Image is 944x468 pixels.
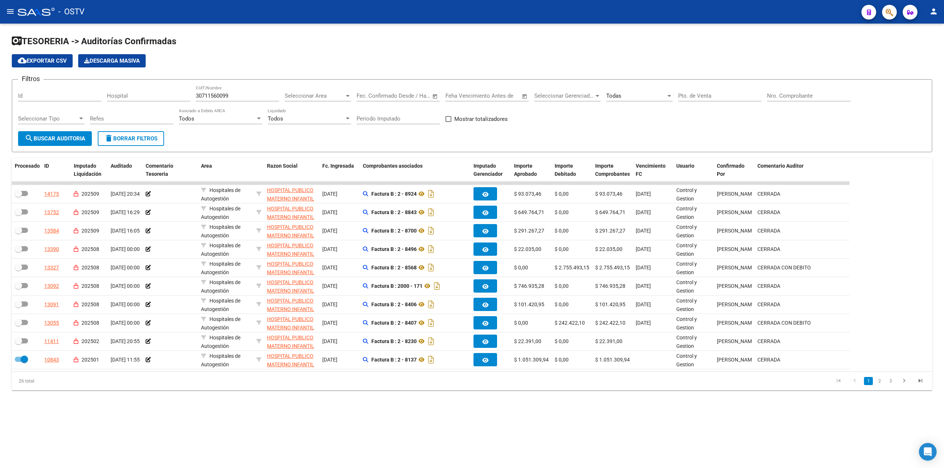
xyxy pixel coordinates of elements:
[371,301,417,307] strong: Factura B : 2 - 8406
[78,54,146,67] app-download-masive: Descarga masiva de comprobantes (adjuntos)
[267,333,316,349] div: - 30711560099
[471,158,511,182] datatable-header-cell: Imputado Gerenciador
[717,283,756,289] span: [PERSON_NAME]
[832,377,846,385] a: go to first page
[371,265,417,270] strong: Factura B : 2 - 8568
[198,158,253,182] datatable-header-cell: Area
[357,92,386,99] input: Fecha inicio
[757,357,780,363] span: CERRADA
[44,282,59,290] div: 13092
[595,320,625,326] span: $ 242.422,10
[111,301,140,307] span: [DATE] 00:00
[201,163,212,169] span: Area
[267,279,314,310] span: HOSPITAL PUBLICO MATERNO INFANTIL SOCIEDAD DEL ESTADO
[44,337,59,346] div: 11411
[201,316,240,331] span: Hospitales de Autogestión
[717,301,756,307] span: [PERSON_NAME]
[555,283,569,289] span: $ 0,00
[676,298,701,337] span: Control y Gestion Hospitales Públicos (OSTV)
[863,375,874,387] li: page 1
[44,300,59,309] div: 13091
[595,265,630,270] span: $ 2.755.493,15
[111,320,140,326] span: [DATE] 00:00
[44,163,49,169] span: ID
[555,228,569,234] span: $ 0,00
[267,335,314,366] span: HOSPITAL PUBLICO MATERNO INFANTIL SOCIEDAD DEL ESTADO
[636,209,651,215] span: [DATE]
[78,54,146,67] button: Descarga Masiva
[18,57,67,64] span: Exportar CSV
[431,92,440,101] button: Open calendar
[12,372,194,390] div: 26 total
[44,190,59,198] div: 14175
[426,317,436,329] i: Descargar documento
[636,320,651,326] span: [DATE]
[606,92,621,99] span: Todas
[555,209,569,215] span: $ 0,00
[426,225,436,237] i: Descargar documento
[676,206,701,245] span: Control y Gestion Hospitales Públicos (OSTV)
[717,320,756,326] span: [PERSON_NAME]
[108,158,143,182] datatable-header-cell: Auditado
[595,228,625,234] span: $ 291.267,27
[81,357,99,363] span: 202501
[754,158,847,182] datatable-header-cell: Comentario Auditor
[514,357,549,363] span: $ 1.051.309,94
[111,209,140,215] span: [DATE] 16:29
[555,357,569,363] span: $ 0,00
[322,191,337,197] span: [DATE]
[514,265,528,270] span: $ 0,00
[322,357,337,363] span: [DATE]
[676,316,701,356] span: Control y Gestion Hospitales Públicos (OSTV)
[929,7,938,16] mat-icon: person
[322,163,354,169] span: Fc. Ingresada
[81,283,99,289] span: 202508
[636,163,666,177] span: Vencimiento FC
[426,335,436,347] i: Descargar documento
[371,283,423,289] strong: Factura B : 2000 - 171
[104,134,113,143] mat-icon: delete
[267,223,316,238] div: - 30711560099
[913,377,927,385] a: go to last page
[322,228,337,234] span: [DATE]
[676,279,701,319] span: Control y Gestion Hospitales Públicos (OSTV)
[81,301,99,307] span: 202508
[267,187,314,218] span: HOSPITAL PUBLICO MATERNO INFANTIL SOCIEDAD DEL ESTADO
[514,320,528,326] span: $ 0,00
[322,246,337,252] span: [DATE]
[81,265,99,270] span: 202508
[201,279,240,294] span: Hospitales de Autogestión
[874,375,885,387] li: page 2
[146,163,173,177] span: Comentario Tesoreria
[757,163,804,169] span: Comentario Auditor
[847,158,895,182] datatable-header-cell: Fecha Debitado x ARCA
[595,301,625,307] span: $ 101.420,95
[555,265,589,270] span: $ 2.755.493,15
[201,353,240,367] span: Hospitales de Autogestión
[111,283,140,289] span: [DATE] 00:00
[44,208,59,217] div: 13752
[15,163,40,169] span: Procesado
[595,338,622,344] span: $ 22.391,00
[81,228,99,234] span: 202509
[757,246,780,252] span: CERRADA
[636,283,651,289] span: [DATE]
[633,158,673,182] datatable-header-cell: Vencimiento FC
[426,206,436,218] i: Descargar documento
[555,191,569,197] span: $ 0,00
[18,131,92,146] button: Buscar Auditoria
[886,377,895,385] a: 3
[514,163,537,177] span: Importe Aprobado
[111,265,140,270] span: [DATE] 00:00
[267,242,314,273] span: HOSPITAL PUBLICO MATERNO INFANTIL SOCIEDAD DEL ESTADO
[426,354,436,366] i: Descargar documento
[717,228,756,234] span: [PERSON_NAME]
[71,158,108,182] datatable-header-cell: Imputado Liquidación
[676,187,701,227] span: Control y Gestion Hospitales Públicos (OSTV)
[18,56,27,65] mat-icon: cloud_download
[267,261,314,292] span: HOSPITAL PUBLICO MATERNO INFANTIL SOCIEDAD DEL ESTADO
[757,301,780,307] span: CERRADA
[322,301,337,307] span: [DATE]
[371,191,417,197] strong: Factura B : 2 - 8924
[371,209,417,215] strong: Factura B : 2 - 8843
